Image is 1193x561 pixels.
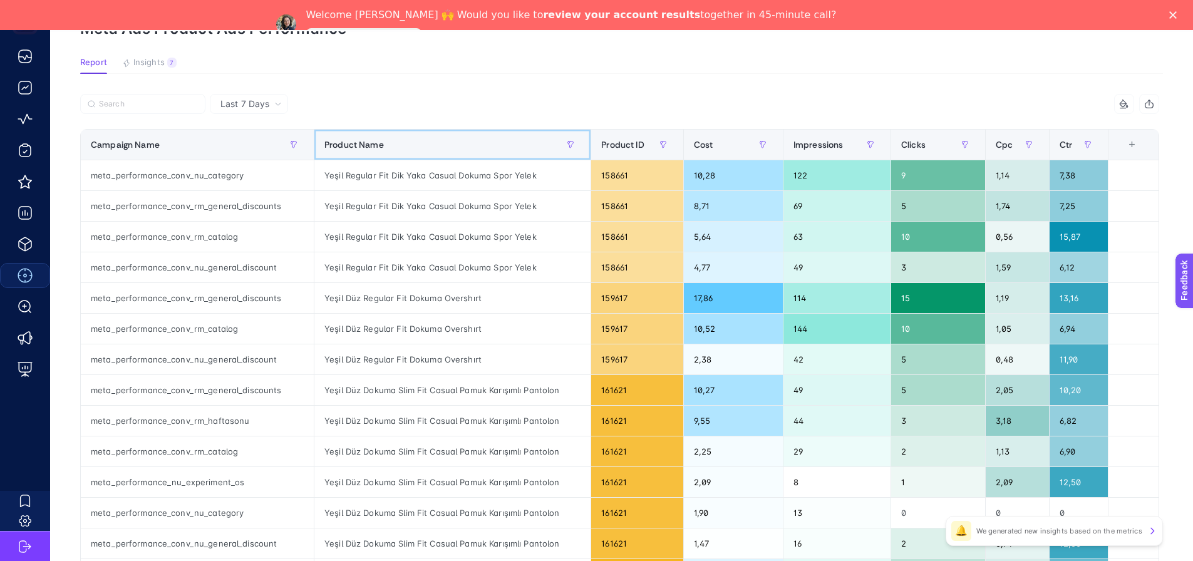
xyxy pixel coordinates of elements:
[81,467,314,497] div: meta_performance_nu_experiment_os
[684,191,783,221] div: 8,71
[543,9,658,21] b: review your account
[81,528,314,558] div: meta_performance_conv_nu_general_discount
[591,436,683,466] div: 161621
[783,528,891,558] div: 16
[891,406,985,436] div: 3
[1050,191,1108,221] div: 7,25
[1050,160,1108,190] div: 7,38
[81,283,314,313] div: meta_performance_conv_rm_general_discounts
[951,521,971,541] div: 🔔
[783,467,891,497] div: 8
[783,406,891,436] div: 44
[220,98,269,110] span: Last 7 Days
[783,252,891,282] div: 49
[783,498,891,528] div: 13
[314,375,591,405] div: Yeşil Düz Dokuma Slim Fit Casual Pamuk Karışımlı Pantolon
[314,498,591,528] div: Yeşil Düz Dokuma Slim Fit Casual Pamuk Karışımlı Pantolon
[684,283,783,313] div: 17,86
[591,191,683,221] div: 158661
[1060,140,1072,150] span: Ctr
[986,467,1049,497] div: 2,09
[793,140,844,150] span: Impressions
[601,140,644,150] span: Product ID
[891,436,985,466] div: 2
[694,140,713,150] span: Cost
[81,406,314,436] div: meta_performance_conv_rm_haftasonu
[891,344,985,374] div: 5
[81,344,314,374] div: meta_performance_conv_nu_general_discount
[986,406,1049,436] div: 3,18
[891,528,985,558] div: 2
[976,526,1142,536] p: We generated new insights based on the metrics
[314,436,591,466] div: Yeşil Düz Dokuma Slim Fit Casual Pamuk Karışımlı Pantolon
[1120,140,1144,150] div: +
[1050,436,1108,466] div: 6,90
[1169,11,1182,19] div: Close
[986,436,1049,466] div: 1,13
[1050,406,1108,436] div: 6,82
[891,191,985,221] div: 5
[306,9,837,21] div: Welcome [PERSON_NAME] 🙌 Would you like to together in 45-minute call?
[783,436,891,466] div: 29
[684,314,783,344] div: 10,52
[80,58,107,68] span: Report
[591,314,683,344] div: 159617
[91,140,160,150] span: Campaign Name
[167,58,177,68] div: 7
[591,375,683,405] div: 161621
[306,28,422,43] a: Speak with an Expert
[81,160,314,190] div: meta_performance_conv_nu_category
[591,528,683,558] div: 161621
[1118,140,1128,167] div: 8 items selected
[891,222,985,252] div: 10
[133,58,165,68] span: Insights
[314,406,591,436] div: Yeşil Düz Dokuma Slim Fit Casual Pamuk Karışımlı Pantolon
[901,140,926,150] span: Clicks
[314,528,591,558] div: Yeşil Düz Dokuma Slim Fit Casual Pamuk Karışımlı Pantolon
[314,222,591,252] div: Yeşil Regular Fit Dik Yaka Casual Dokuma Spor Yelek
[783,160,891,190] div: 122
[81,314,314,344] div: meta_performance_conv_rm_catalog
[783,191,891,221] div: 69
[986,222,1049,252] div: 0,56
[986,344,1049,374] div: 0,48
[314,467,591,497] div: Yeşil Düz Dokuma Slim Fit Casual Pamuk Karışımlı Pantolon
[891,375,985,405] div: 5
[684,252,783,282] div: 4,77
[684,160,783,190] div: 10,28
[986,498,1049,528] div: 0
[996,140,1013,150] span: Cpc
[591,283,683,313] div: 159617
[783,283,891,313] div: 114
[81,222,314,252] div: meta_performance_conv_rm_catalog
[591,252,683,282] div: 158661
[1050,344,1108,374] div: 11,90
[891,160,985,190] div: 9
[591,467,683,497] div: 161621
[1050,252,1108,282] div: 6,12
[1050,498,1108,528] div: 0
[684,436,783,466] div: 2,25
[891,252,985,282] div: 3
[986,283,1049,313] div: 1,19
[891,467,985,497] div: 1
[783,344,891,374] div: 42
[81,191,314,221] div: meta_performance_conv_rm_general_discounts
[314,191,591,221] div: Yeşil Regular Fit Dik Yaka Casual Dokuma Spor Yelek
[314,344,591,374] div: Yeşil Düz Regular Fit Dokuma Overshırt
[314,252,591,282] div: Yeşil Regular Fit Dik Yaka Casual Dokuma Spor Yelek
[783,314,891,344] div: 144
[591,406,683,436] div: 161621
[314,283,591,313] div: Yeşil Düz Regular Fit Dokuma Overshırt
[99,100,198,109] input: Search
[1050,375,1108,405] div: 10,20
[1050,222,1108,252] div: 15,87
[891,314,985,344] div: 10
[276,14,296,34] img: Profile image for Neslihan
[1050,283,1108,313] div: 13,16
[591,498,683,528] div: 161621
[986,375,1049,405] div: 2,05
[591,160,683,190] div: 158661
[81,252,314,282] div: meta_performance_conv_nu_general_discount
[324,140,384,150] span: Product Name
